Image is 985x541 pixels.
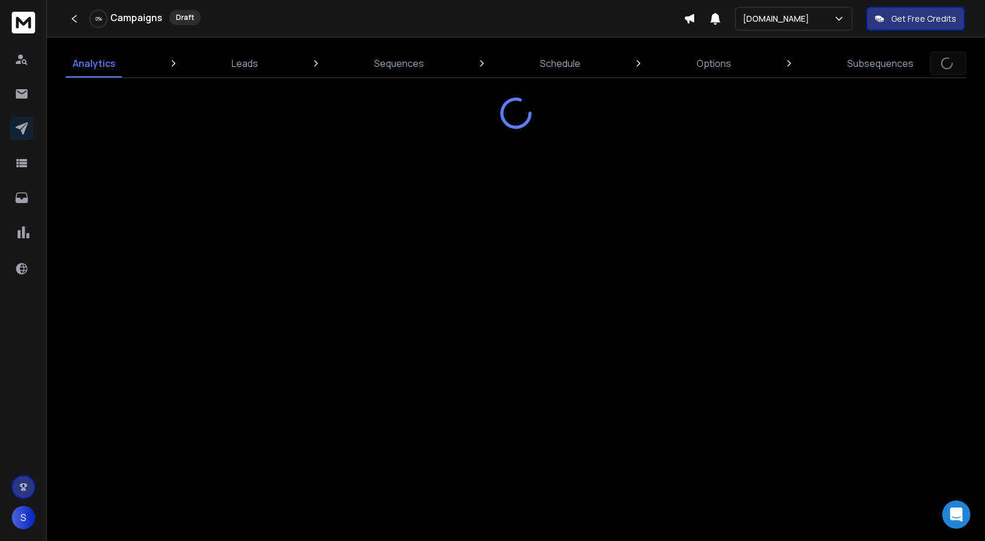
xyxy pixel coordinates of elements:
[540,56,580,70] p: Schedule
[367,49,431,77] a: Sequences
[96,15,102,22] p: 0 %
[225,49,265,77] a: Leads
[840,49,921,77] a: Subsequences
[743,13,814,25] p: [DOMAIN_NAME]
[697,56,731,70] p: Options
[533,49,587,77] a: Schedule
[374,56,424,70] p: Sequences
[66,49,123,77] a: Analytics
[689,49,738,77] a: Options
[110,11,162,25] h1: Campaigns
[12,506,35,529] button: S
[942,501,970,529] div: Open Intercom Messenger
[232,56,258,70] p: Leads
[169,10,201,25] div: Draft
[847,56,913,70] p: Subsequences
[891,13,956,25] p: Get Free Credits
[73,56,116,70] p: Analytics
[867,7,964,31] button: Get Free Credits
